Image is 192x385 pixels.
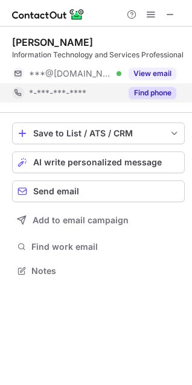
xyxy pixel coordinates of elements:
div: [PERSON_NAME] [12,36,93,48]
div: Information Technology and Services Professional [12,49,185,60]
button: AI write personalized message [12,151,185,173]
button: Add to email campaign [12,209,185,231]
span: Notes [31,266,180,276]
button: Notes [12,262,185,279]
button: save-profile-one-click [12,122,185,144]
button: Send email [12,180,185,202]
img: ContactOut v5.3.10 [12,7,85,22]
button: Find work email [12,238,185,255]
span: AI write personalized message [33,157,162,167]
span: Find work email [31,241,180,252]
button: Reveal Button [129,87,176,99]
button: Reveal Button [129,68,176,80]
div: Save to List / ATS / CRM [33,129,164,138]
span: Send email [33,186,79,196]
span: ***@[DOMAIN_NAME] [29,68,112,79]
span: Add to email campaign [33,215,129,225]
